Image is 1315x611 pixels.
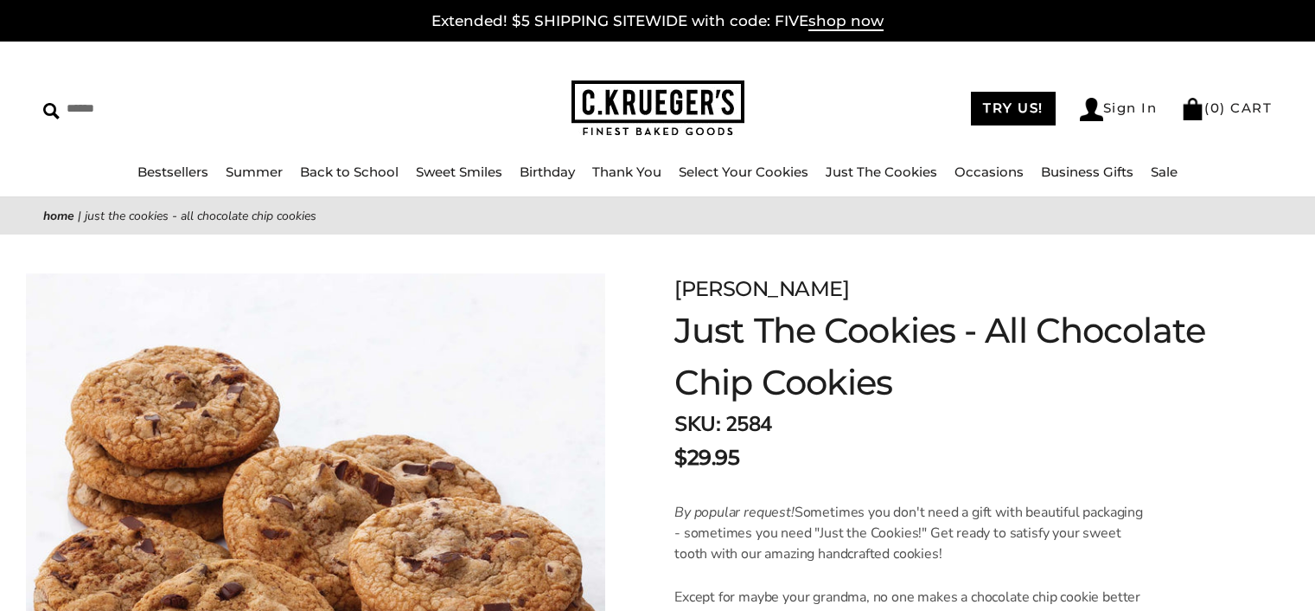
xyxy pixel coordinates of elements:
span: 2584 [725,410,772,438]
a: Thank You [592,164,661,180]
a: Sale [1151,164,1178,180]
p: Sometimes you don't need a gift with beautiful packaging - sometimes you need "Just the Cookies!"... [674,502,1147,564]
span: | [78,208,81,224]
a: Bestsellers [137,164,208,180]
span: 0 [1210,100,1221,116]
em: By popular request! [674,503,795,522]
a: TRY US! [971,92,1056,125]
a: Home [43,208,74,224]
a: Sweet Smiles [416,164,502,180]
a: Extended! $5 SHIPPING SITEWIDE with code: FIVEshop now [431,12,884,31]
span: $29.95 [674,442,739,473]
img: Bag [1181,98,1204,120]
a: (0) CART [1181,100,1272,116]
div: [PERSON_NAME] [674,273,1226,305]
img: C.KRUEGER'S [571,80,744,137]
strong: SKU: [674,410,720,438]
nav: breadcrumbs [43,206,1272,226]
a: Birthday [520,164,575,180]
a: Business Gifts [1041,164,1133,180]
a: Back to School [300,164,399,180]
h1: Just The Cookies - All Chocolate Chip Cookies [674,305,1226,408]
a: Sign In [1080,98,1158,121]
a: Just The Cookies [826,164,937,180]
span: Just The Cookies - All Chocolate Chip Cookies [85,208,316,224]
a: Select Your Cookies [679,164,808,180]
img: Account [1080,98,1103,121]
a: Occasions [954,164,1024,180]
input: Search [43,95,335,122]
a: Summer [226,164,283,180]
img: Search [43,103,60,119]
span: shop now [808,12,884,31]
